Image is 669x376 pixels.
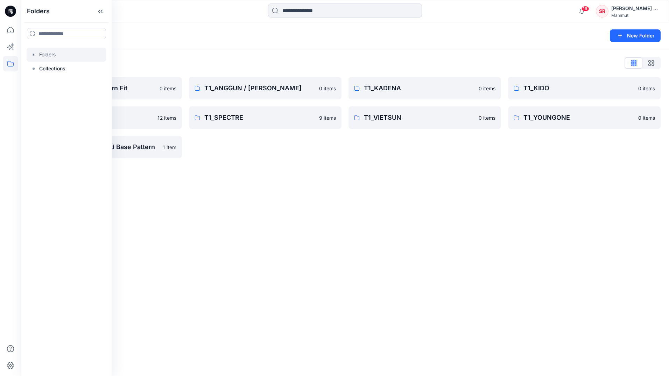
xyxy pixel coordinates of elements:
p: 12 items [157,114,176,121]
div: Mammut [611,13,660,18]
a: T1_YOUNGONE0 items [508,106,661,129]
a: T1_SPECTRE9 items [189,106,341,129]
p: 0 items [638,114,655,121]
p: T1_ANGGUN / [PERSON_NAME] [204,83,315,93]
p: 0 items [479,85,495,92]
div: SR [596,5,608,18]
p: 9 items [319,114,336,121]
p: T1_SPECTRE [204,113,315,123]
p: T1_KADENA [364,83,474,93]
p: T1_YOUNGONE [523,113,634,123]
div: [PERSON_NAME] Ripegutu [611,4,660,13]
p: 1 item [163,144,176,151]
p: 0 items [638,85,655,92]
a: T1_KADENA0 items [348,77,501,99]
p: 0 items [160,85,176,92]
a: T1_ANGGUN / [PERSON_NAME]0 items [189,77,341,99]
p: T1_KIDO [523,83,634,93]
a: T1_VIETSUN0 items [348,106,501,129]
button: New Folder [610,29,661,42]
span: 19 [582,6,589,12]
p: 0 items [319,85,336,92]
a: T1_KIDO0 items [508,77,661,99]
p: Collections [39,64,65,73]
p: T1_VIETSUN [364,113,474,123]
p: 0 items [479,114,495,121]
